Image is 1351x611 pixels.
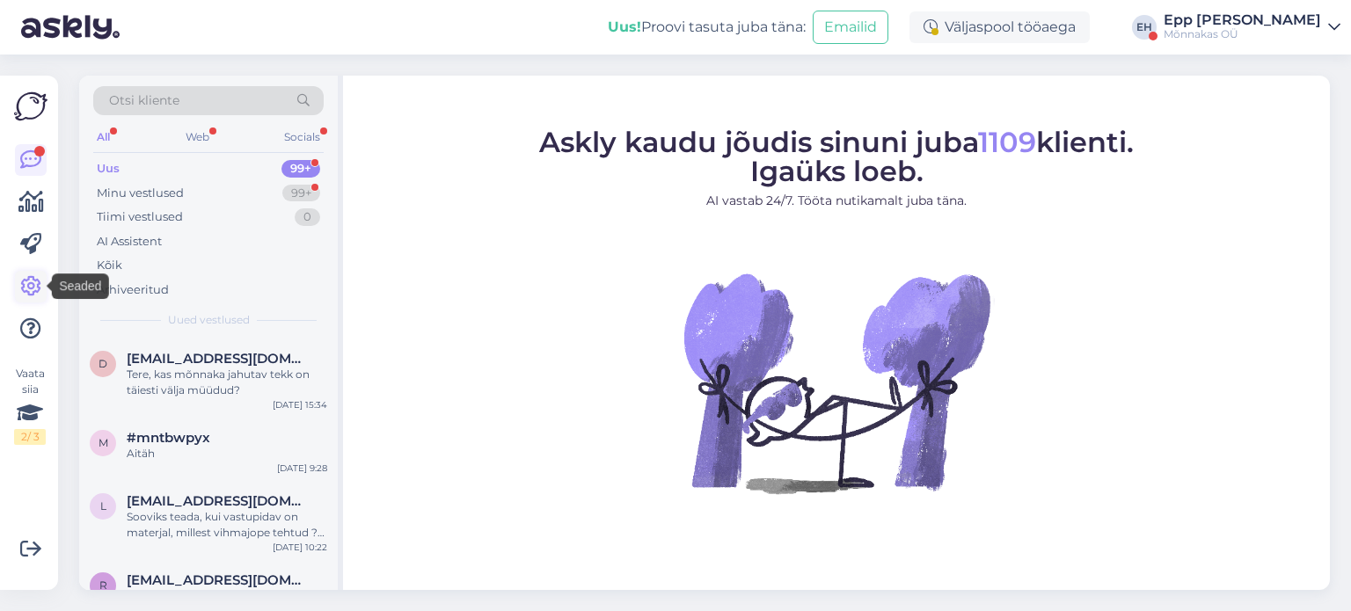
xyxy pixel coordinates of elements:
div: [DATE] 10:22 [273,541,327,554]
span: l [100,499,106,513]
div: Aitäh [127,446,327,462]
span: Otsi kliente [109,91,179,110]
div: All [93,126,113,149]
div: Epp [PERSON_NAME] [1164,13,1321,27]
div: Sooviks teada, kui vastupidav on materjal, millest vihmajope tehtud ?Ei leidnud selle kohta sõnak... [127,509,327,541]
a: Epp [PERSON_NAME]Mõnnakas OÜ [1164,13,1340,41]
div: Tiimi vestlused [97,208,183,226]
span: m [99,436,108,449]
div: Kõik [97,257,122,274]
b: Uus! [608,18,641,35]
div: [DATE] 9:28 [277,462,327,475]
img: Askly Logo [14,90,47,123]
span: leili.sagi@mail.ee [127,493,310,509]
div: 99+ [281,160,320,178]
div: [DATE] 15:34 [273,398,327,411]
div: Proovi tasuta juba täna: [608,17,806,38]
div: Socials [281,126,324,149]
span: r [99,578,107,592]
span: Uued vestlused [168,312,250,328]
div: 2 / 3 [14,429,46,445]
span: 1109 [978,125,1036,159]
div: AI Assistent [97,233,162,251]
div: Tere, kas mõnnaka jahutav tekk on täiesti välja müüdud? [127,367,327,398]
div: Minu vestlused [97,185,184,202]
span: #mntbwpyx [127,430,210,446]
div: Arhiveeritud [97,281,169,299]
p: AI vastab 24/7. Tööta nutikamalt juba täna. [539,192,1134,210]
div: Seaded [52,273,108,299]
div: 0 [295,208,320,226]
span: renemets@gmail.com [127,572,310,588]
div: Mõnnakas OÜ [1164,27,1321,41]
span: d [99,357,107,370]
button: Emailid [813,11,888,44]
div: Vaata siia [14,366,46,445]
div: Väljaspool tööaega [909,11,1090,43]
img: No Chat active [678,224,995,541]
div: Uus [97,160,120,178]
div: 99+ [282,185,320,202]
div: Web [182,126,213,149]
div: EH [1132,15,1157,40]
span: Askly kaudu jõudis sinuni juba klienti. Igaüks loeb. [539,125,1134,188]
span: danielatorilo99@gmail.com [127,351,310,367]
